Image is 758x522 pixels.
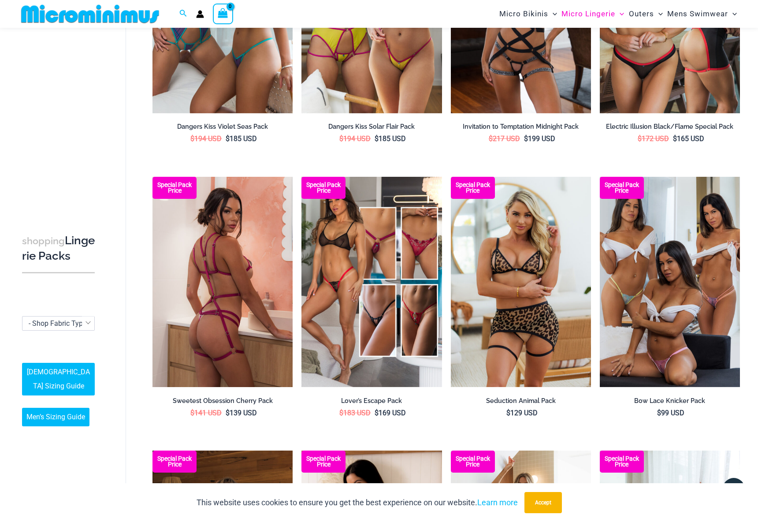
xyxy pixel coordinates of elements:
span: $ [339,134,343,143]
h2: Lover’s Escape Pack [301,397,442,405]
a: Lover’s Escape Pack [301,397,442,408]
span: Micro Bikinis [499,3,548,25]
a: Men’s Sizing Guide [22,408,89,427]
img: Sweetest Obsession Cherry 1129 Bra 6119 Bottom 1939 Bodysuit 06 [152,177,293,387]
h2: Invitation to Temptation Midnight Pack [451,123,591,131]
nav: Site Navigation [496,1,740,26]
a: Sweetest Obsession Cherry Pack [152,397,293,408]
a: Invitation to Temptation Midnight Pack [451,123,591,134]
a: [DEMOGRAPHIC_DATA] Sizing Guide [22,363,95,396]
a: OutersMenu ToggleMenu Toggle [627,3,665,25]
span: $ [190,409,194,417]
span: Menu Toggle [548,3,557,25]
span: $ [524,134,528,143]
a: Bow Lace Knicker Pack [600,397,740,408]
bdi: 169 USD [375,409,406,417]
a: Bow Lace Knicker Pack Bow Lace Mint Multi 601 Thong 03Bow Lace Mint Multi 601 Thong 03 [600,177,740,387]
b: Special Pack Price [301,456,346,467]
a: Seduction Animal 1034 Bra 6034 Thong 5019 Skirt 02 Seduction Animal 1034 Bra 6034 Thong 5019 Skir... [451,177,591,387]
a: Sweetest Obsession Cherry 1129 Bra 6119 Bottom 1939 Bodysuit 05 Sweetest Obsession Cherry 1129 Br... [152,177,293,387]
img: Seduction Animal 1034 Bra 6034 Thong 5019 Skirt 02 [451,177,591,387]
span: - Shop Fabric Type [22,316,95,331]
h2: Bow Lace Knicker Pack [600,397,740,405]
p: This website uses cookies to ensure you get the best experience on our website. [197,496,518,509]
bdi: 139 USD [226,409,257,417]
span: Menu Toggle [728,3,737,25]
b: Special Pack Price [301,182,346,194]
bdi: 183 USD [339,409,371,417]
b: Special Pack Price [600,456,644,467]
span: - Shop Fabric Type [29,319,86,328]
bdi: 194 USD [339,134,371,143]
h2: Dangers Kiss Violet Seas Pack [152,123,293,131]
span: $ [673,134,677,143]
a: Dangers Kiss Solar Flair Pack [301,123,442,134]
bdi: 217 USD [489,134,520,143]
bdi: 185 USD [375,134,406,143]
span: shopping [22,235,65,246]
span: $ [339,409,343,417]
a: Account icon link [196,10,204,18]
a: Search icon link [179,8,187,19]
b: Special Pack Price [451,456,495,467]
span: $ [638,134,642,143]
a: Mens SwimwearMenu ToggleMenu Toggle [665,3,739,25]
b: Special Pack Price [600,182,644,194]
a: Learn more [477,498,518,507]
bdi: 185 USD [226,134,257,143]
bdi: 172 USD [638,134,669,143]
b: Special Pack Price [451,182,495,194]
bdi: 194 USD [190,134,222,143]
a: Dangers Kiss Violet Seas Pack [152,123,293,134]
span: $ [489,134,493,143]
span: $ [375,134,379,143]
a: Seduction Animal Pack [451,397,591,408]
bdi: 99 USD [657,409,684,417]
iframe: TrustedSite Certified [22,30,101,206]
button: Accept [524,492,562,513]
bdi: 141 USD [190,409,222,417]
span: $ [657,409,661,417]
span: $ [226,134,230,143]
bdi: 129 USD [506,409,538,417]
span: Micro Lingerie [561,3,615,25]
span: Menu Toggle [654,3,663,25]
b: Special Pack Price [152,456,197,467]
h2: Sweetest Obsession Cherry Pack [152,397,293,405]
h3: Lingerie Packs [22,233,95,264]
span: Outers [629,3,654,25]
a: Electric Illusion Black/Flame Special Pack [600,123,740,134]
span: $ [190,134,194,143]
a: View Shopping Cart, empty [213,4,233,24]
span: Menu Toggle [615,3,624,25]
img: Bow Lace Knicker Pack [600,177,740,387]
span: $ [375,409,379,417]
span: $ [506,409,510,417]
b: Special Pack Price [152,182,197,194]
h2: Seduction Animal Pack [451,397,591,405]
bdi: 165 USD [673,134,704,143]
h2: Dangers Kiss Solar Flair Pack [301,123,442,131]
img: MM SHOP LOGO FLAT [18,4,163,24]
a: Lovers Escape Pack Zoe Deep Red 689 Micro Thong 04Zoe Deep Red 689 Micro Thong 04 [301,177,442,387]
img: Lovers Escape Pack [301,177,442,387]
span: - Shop Fabric Type [22,317,94,330]
h2: Electric Illusion Black/Flame Special Pack [600,123,740,131]
a: Micro LingerieMenu ToggleMenu Toggle [559,3,626,25]
a: Micro BikinisMenu ToggleMenu Toggle [497,3,559,25]
span: $ [226,409,230,417]
bdi: 199 USD [524,134,555,143]
span: Mens Swimwear [667,3,728,25]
